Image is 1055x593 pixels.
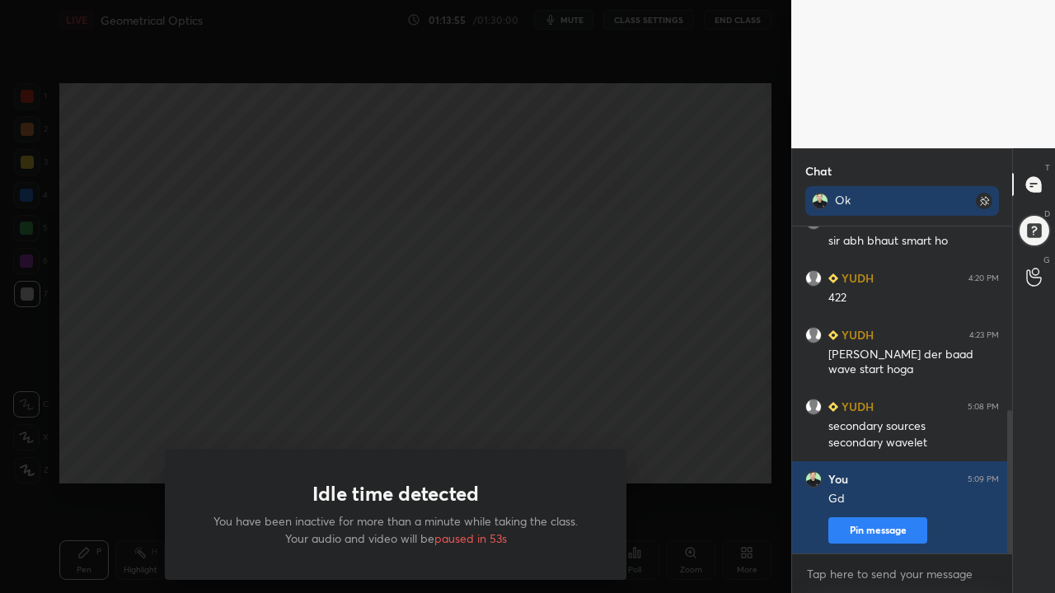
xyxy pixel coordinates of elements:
[805,471,822,488] img: 2fdfe559f7d547ac9dedf23c2467b70e.jpg
[838,398,874,415] h6: YUDH
[828,233,999,250] div: sir abh bhaut smart ho
[1045,161,1050,174] p: T
[828,435,999,451] div: secondary wavelet
[838,326,874,343] h6: YUDH
[434,530,507,546] span: paused in 53s
[828,402,838,412] img: Learner_Badge_beginner_1_8b307cf2a0.svg
[792,149,845,193] p: Chat
[828,273,838,283] img: Learner_Badge_beginner_1_8b307cf2a0.svg
[1043,254,1050,266] p: G
[969,330,999,340] div: 4:23 PM
[792,226,1012,553] div: grid
[805,270,822,287] img: default.png
[805,399,822,415] img: default.png
[968,273,999,283] div: 4:20 PM
[835,193,940,208] div: Ok
[805,327,822,343] img: default.png
[1044,208,1050,220] p: D
[828,347,999,378] div: [PERSON_NAME] der baad wave start hoga
[828,517,927,544] button: Pin message
[838,269,874,287] h6: YUDH
[828,472,848,487] h6: You
[812,193,828,209] img: 2fdfe559f7d547ac9dedf23c2467b70e.jpg
[828,418,999,435] div: secondary sources
[968,402,999,412] div: 5:08 PM
[968,474,999,484] div: 5:09 PM
[312,482,479,506] h1: Idle time detected
[828,290,999,306] div: 422
[828,330,838,340] img: Learner_Badge_beginner_1_8b307cf2a0.svg
[204,512,587,547] p: You have been inactive for more than a minute while taking the class. Your audio and video will be
[828,491,999,507] div: Gd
